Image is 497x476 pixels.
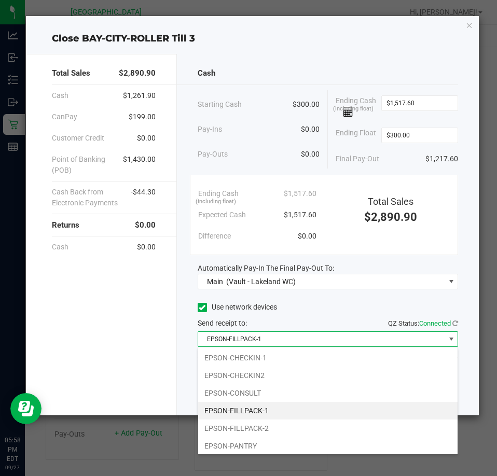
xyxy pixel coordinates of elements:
span: Starting Cash [198,99,242,110]
span: CanPay [52,111,77,122]
span: $2,890.90 [364,211,417,223]
span: Difference [198,231,231,242]
span: $0.00 [298,231,316,242]
span: (including float) [196,198,236,206]
li: EPSON-FILLPACK-1 [198,402,458,419]
span: Final Pay-Out [336,153,379,164]
li: EPSON-CHECKIN-1 [198,349,458,367]
span: $199.00 [129,111,156,122]
div: Returns [52,214,156,236]
span: EPSON-FILLPACK-1 [198,332,445,346]
span: $1,517.60 [284,188,316,199]
span: -$44.30 [131,187,156,208]
span: (Vault - Lakeland WC) [226,277,296,286]
iframe: Resource center [10,393,42,424]
li: EPSON-CONSULT [198,384,458,402]
li: EPSON-PANTRY [198,437,458,455]
span: Pay-Outs [198,149,228,160]
span: $1,261.90 [123,90,156,101]
span: Customer Credit [52,133,104,144]
span: Ending Cash [198,188,239,199]
span: QZ Status: [388,319,458,327]
span: $0.00 [135,219,156,231]
span: Cash [52,90,68,101]
span: $2,890.90 [119,67,156,79]
span: Cash [52,242,68,253]
span: Pay-Ins [198,124,222,135]
span: Point of Banking (POB) [52,154,123,176]
span: Total Sales [52,67,90,79]
span: Main [207,277,223,286]
span: $1,217.60 [425,153,458,164]
span: Ending Float [336,128,376,143]
span: $1,517.60 [284,209,316,220]
span: $0.00 [301,149,320,160]
span: (including float) [333,105,374,114]
span: $300.00 [293,99,320,110]
span: Total Sales [368,196,413,207]
li: EPSON-FILLPACK-2 [198,419,458,437]
span: Connected [419,319,451,327]
span: Expected Cash [198,209,246,220]
li: EPSON-CHECKIN2 [198,367,458,384]
span: $0.00 [137,133,156,144]
span: $0.00 [301,124,320,135]
span: Cash Back from Electronic Payments [52,187,131,208]
span: Automatically Pay-In The Final Pay-Out To: [198,264,334,272]
span: Send receipt to: [198,319,247,327]
label: Use network devices [198,302,277,313]
span: Ending Cash [336,95,381,117]
span: $0.00 [137,242,156,253]
span: Cash [198,67,215,79]
span: $1,430.00 [123,154,156,176]
div: Close BAY-CITY-ROLLER Till 3 [26,32,479,46]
